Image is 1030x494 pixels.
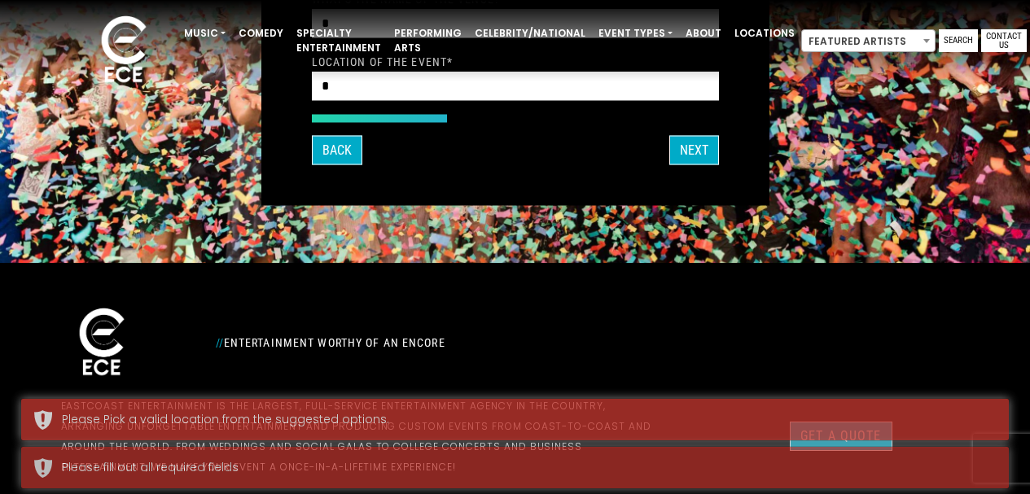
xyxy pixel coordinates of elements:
div: Entertainment Worthy of an Encore [206,330,670,356]
a: Event Types [592,20,679,47]
div: Please fill out all required fields [62,459,996,476]
a: Contact Us [981,29,1027,52]
a: Performing Arts [388,20,468,62]
img: ece_new_logo_whitev2-1.png [61,304,142,383]
a: Locations [728,20,801,47]
a: Celebrity/National [468,20,592,47]
span: Featured Artists [801,29,936,52]
a: Music [178,20,232,47]
div: Please Pick a valid location from the suggested options. [62,411,996,428]
span: Featured Artists [802,30,935,53]
a: Search [939,29,978,52]
span: // [216,336,224,349]
button: Next [669,135,719,164]
a: Specialty Entertainment [290,20,388,62]
a: Comedy [232,20,290,47]
img: ece_new_logo_whitev2-1.png [83,11,164,90]
p: EastCoast Entertainment is the largest, full-service entertainment agency in the country, arrangi... [61,396,660,477]
a: About [679,20,728,47]
button: Back [312,135,362,164]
